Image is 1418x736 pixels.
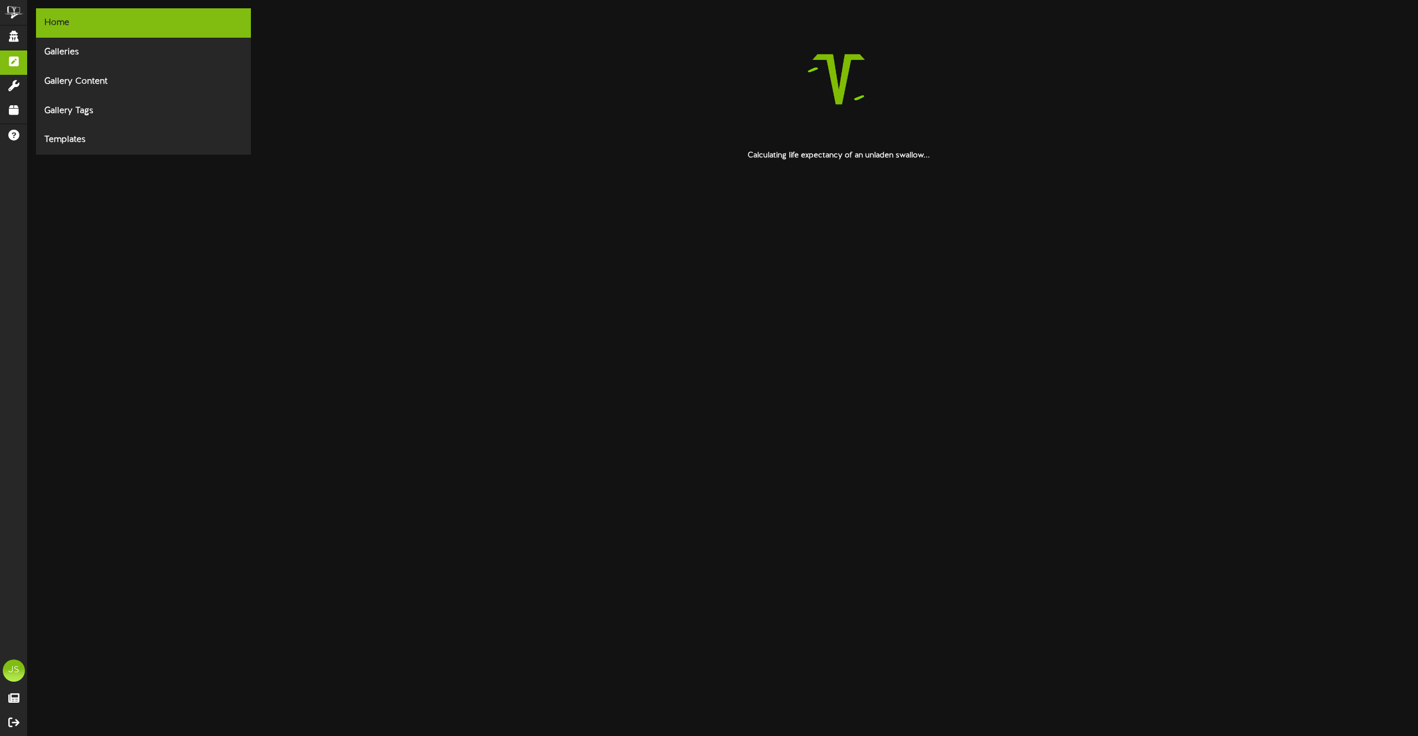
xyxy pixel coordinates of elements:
[36,8,251,38] div: Home
[748,151,930,160] strong: Calculating life expectancy of an unladen swallow...
[36,96,251,126] div: Gallery Tags
[36,125,251,155] div: Templates
[768,8,910,150] img: loading-spinner-5.png
[3,660,25,682] div: JS
[36,67,251,96] div: Gallery Content
[36,38,251,67] div: Galleries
